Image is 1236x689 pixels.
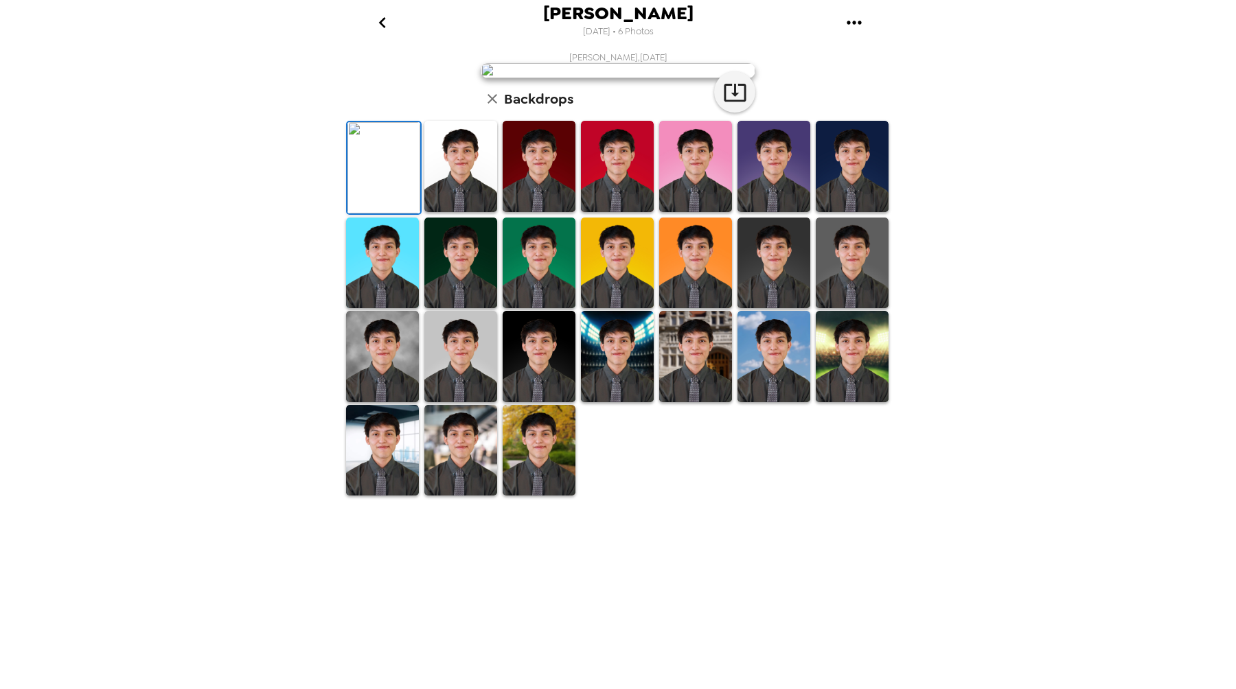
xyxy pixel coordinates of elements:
[481,63,755,78] img: user
[583,23,654,41] span: [DATE] • 6 Photos
[347,122,420,213] img: Original
[569,51,667,63] span: [PERSON_NAME] , [DATE]
[543,4,694,23] span: [PERSON_NAME]
[504,88,573,110] h6: Backdrops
